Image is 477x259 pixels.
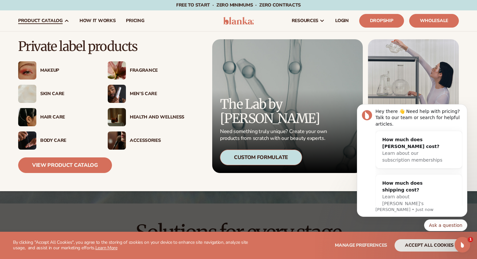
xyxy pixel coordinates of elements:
[368,39,459,173] img: Female in lab with equipment.
[130,138,184,143] div: Accessories
[108,85,126,103] img: Male holding moisturizer bottle.
[13,240,253,251] p: By clicking "Accept All Cookies", you agree to the storing of cookies on your device to enhance s...
[74,10,121,31] a: How It Works
[130,68,184,73] div: Fragrance
[212,39,363,173] a: Microscopic product formula. The Lab by [PERSON_NAME] Need something truly unique? Create your ow...
[330,10,354,31] a: LOGIN
[347,96,477,256] iframe: Intercom notifications message
[176,2,301,8] span: Free to start · ZERO minimums · ZERO contracts
[223,17,254,25] img: logo
[40,91,95,97] div: Skin Care
[130,91,184,97] div: Men’s Care
[40,115,95,120] div: Hair Care
[18,108,36,126] img: Female hair pulled back with clips.
[108,108,126,126] img: Candles and incense on table.
[18,85,95,103] a: Cream moisturizer swatch. Skin Care
[130,115,184,120] div: Health And Wellness
[108,85,184,103] a: Male holding moisturizer bottle. Men’s Care
[287,10,330,31] a: resources
[409,14,459,28] a: Wholesale
[108,61,184,80] a: Pink blooming flower. Fragrance
[126,18,144,23] span: pricing
[108,131,126,150] img: Female with makeup brush.
[18,39,184,54] p: Private label products
[18,131,36,150] img: Male hand applying moisturizer.
[79,18,116,23] span: How It Works
[13,10,74,31] a: product catalog
[18,131,95,150] a: Male hand applying moisturizer. Body Care
[468,237,473,242] span: 1
[18,18,63,23] span: product catalog
[18,157,112,173] a: View Product Catalog
[108,108,184,126] a: Candles and incense on table. Health And Wellness
[18,108,95,126] a: Female hair pulled back with clips. Hair Care
[335,239,387,252] button: Manage preferences
[18,61,36,80] img: Female with glitter eye makeup.
[18,85,36,103] img: Cream moisturizer swatch.
[108,131,184,150] a: Female with makeup brush. Accessories
[220,97,329,126] p: The Lab by [PERSON_NAME]
[220,128,329,142] p: Need something truly unique? Create your own products from scratch with our beauty experts.
[40,138,95,143] div: Body Care
[18,61,95,80] a: Female with glitter eye makeup. Makeup
[335,242,387,248] span: Manage preferences
[121,10,149,31] a: pricing
[40,68,95,73] div: Makeup
[292,18,318,23] span: resources
[220,150,302,165] div: Custom Formulate
[455,237,470,253] iframe: Intercom live chat
[359,14,404,28] a: Dropship
[108,61,126,80] img: Pink blooming flower.
[95,245,117,251] a: Learn More
[335,18,349,23] span: LOGIN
